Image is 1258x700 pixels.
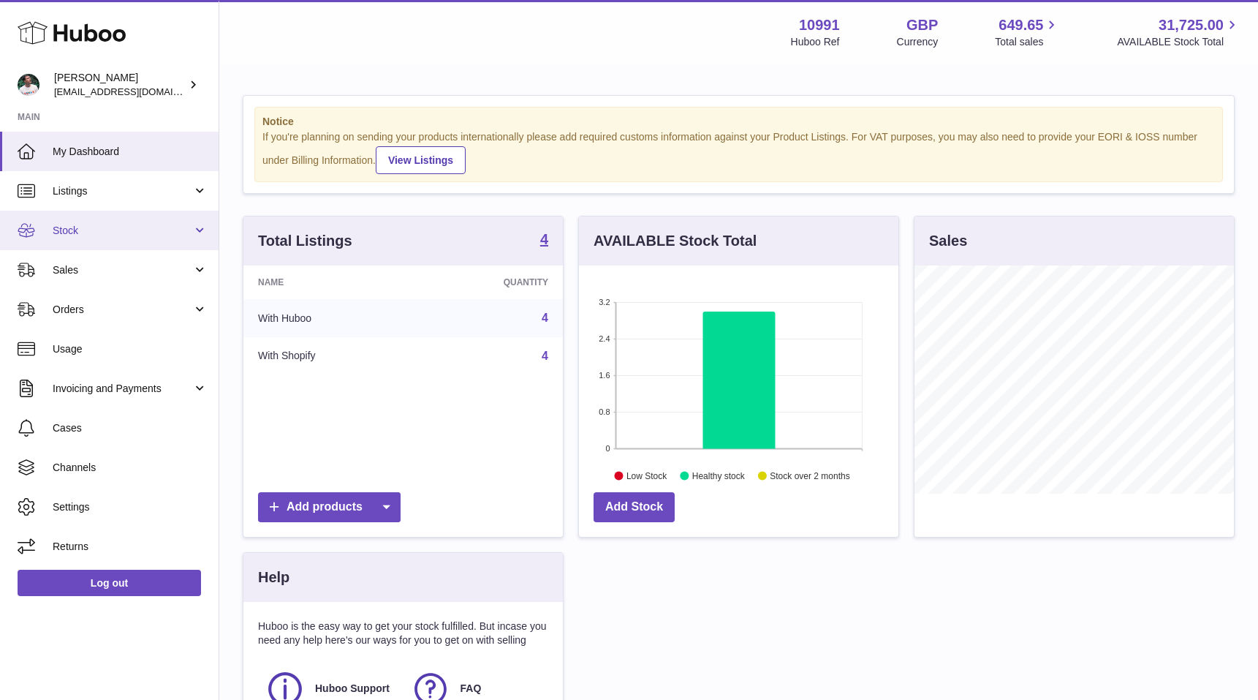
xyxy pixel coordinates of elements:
[1117,15,1240,49] a: 31,725.00 AVAILABLE Stock Total
[376,146,466,174] a: View Listings
[53,421,208,435] span: Cases
[54,86,215,97] span: [EMAIL_ADDRESS][DOMAIN_NAME]
[258,568,289,587] h3: Help
[53,145,208,159] span: My Dashboard
[243,266,416,299] th: Name
[599,334,610,343] text: 2.4
[53,303,192,317] span: Orders
[53,382,192,396] span: Invoicing and Payments
[53,461,208,475] span: Channels
[626,470,667,481] text: Low Stock
[416,266,563,299] th: Quantity
[18,74,39,96] img: timshieff@gmail.com
[929,231,967,251] h3: Sales
[540,232,548,249] a: 4
[53,342,208,356] span: Usage
[315,682,390,696] span: Huboo Support
[605,444,610,453] text: 0
[995,15,1060,49] a: 649.65 Total sales
[18,570,201,596] a: Log out
[799,15,840,35] strong: 10991
[599,407,610,416] text: 0.8
[243,299,416,337] td: With Huboo
[53,500,208,514] span: Settings
[54,71,186,99] div: [PERSON_NAME]
[542,350,548,362] a: 4
[243,337,416,375] td: With Shopify
[540,232,548,246] strong: 4
[53,224,192,238] span: Stock
[906,15,938,35] strong: GBP
[461,682,482,696] span: FAQ
[1159,15,1224,35] span: 31,725.00
[599,298,610,306] text: 3.2
[599,371,610,380] text: 1.6
[791,35,840,49] div: Huboo Ref
[53,540,208,554] span: Returns
[53,263,192,277] span: Sales
[53,184,192,198] span: Listings
[999,15,1043,35] span: 649.65
[258,231,352,251] h3: Total Listings
[258,492,401,522] a: Add products
[594,492,675,522] a: Add Stock
[995,35,1060,49] span: Total sales
[897,35,939,49] div: Currency
[770,470,849,481] text: Stock over 2 months
[692,470,746,481] text: Healthy stock
[262,115,1215,129] strong: Notice
[594,231,757,251] h3: AVAILABLE Stock Total
[262,130,1215,174] div: If you're planning on sending your products internationally please add required customs informati...
[1117,35,1240,49] span: AVAILABLE Stock Total
[542,312,548,324] a: 4
[258,620,548,647] p: Huboo is the easy way to get your stock fulfilled. But incase you need any help here's our ways f...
